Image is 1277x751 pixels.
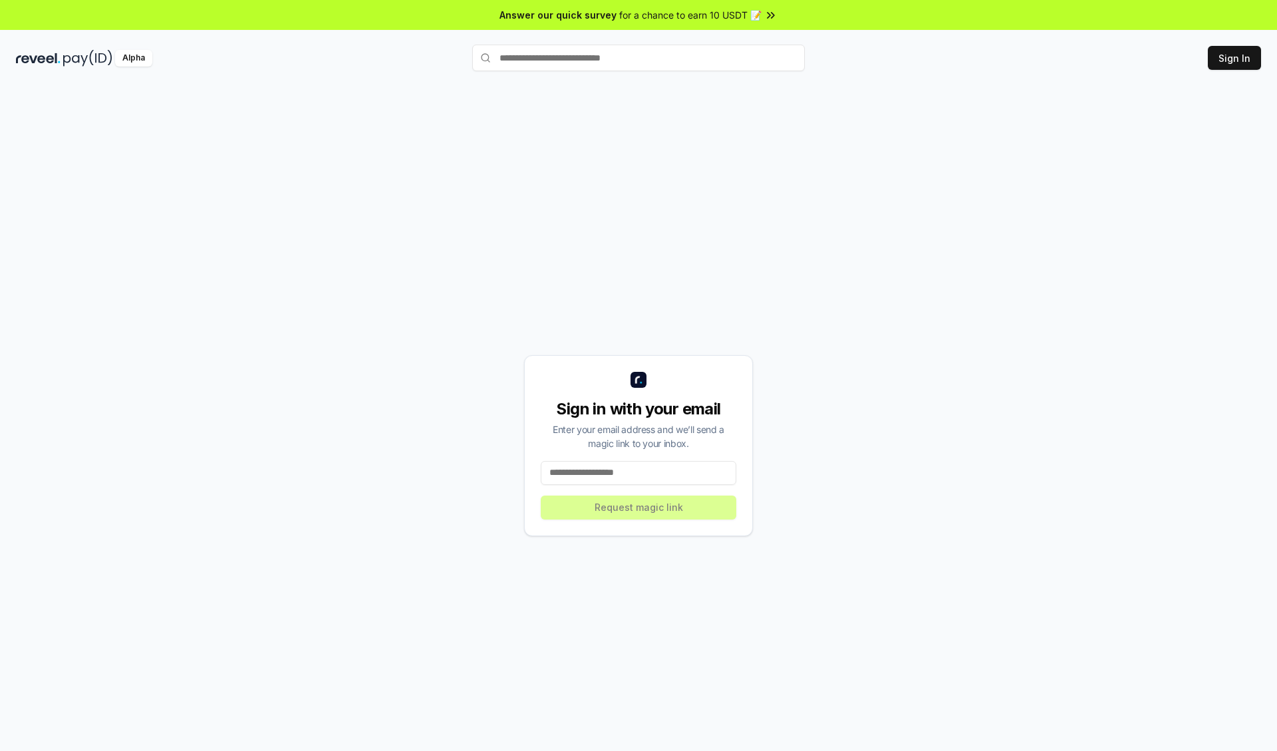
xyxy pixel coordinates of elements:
div: Alpha [115,50,152,67]
button: Sign In [1208,46,1261,70]
span: for a chance to earn 10 USDT 📝 [619,8,762,22]
div: Sign in with your email [541,398,736,420]
img: logo_small [631,372,646,388]
img: reveel_dark [16,50,61,67]
div: Enter your email address and we’ll send a magic link to your inbox. [541,422,736,450]
span: Answer our quick survey [499,8,617,22]
img: pay_id [63,50,112,67]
